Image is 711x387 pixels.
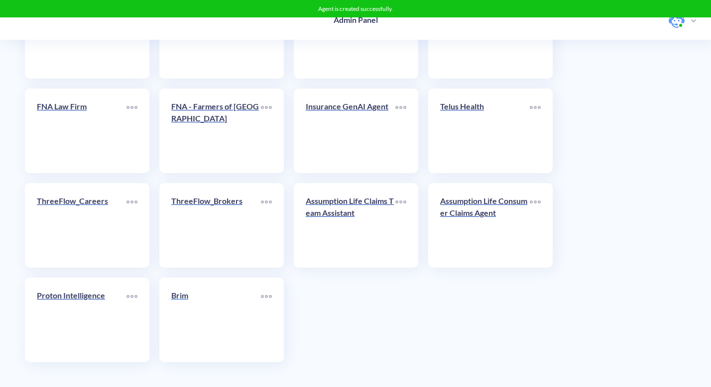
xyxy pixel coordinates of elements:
[440,100,530,112] p: Telus Health
[171,290,261,301] p: Brim
[318,5,393,12] span: Agent is created successfully.
[37,195,126,256] a: ThreeFlow_Careers
[669,12,685,28] img: user photo
[171,195,261,256] a: ThreeFlow_Brokers
[306,100,395,112] p: Insurance GenAI Agent
[171,195,261,207] p: ThreeFlow_Brokers
[37,290,126,350] a: Proton Intelligence
[37,100,126,161] a: FNA Law Firm
[664,11,701,29] button: user photo
[306,195,395,219] p: Assumption Life Claims Team Assistant
[440,195,530,256] a: Assumption Life Consumer Claims Agent
[171,100,261,124] p: FNA - Farmers of [GEOGRAPHIC_DATA]
[440,100,530,161] a: Telus Health
[37,195,126,207] p: ThreeFlow_Careers
[306,195,395,256] a: Assumption Life Claims Team Assistant
[334,15,378,24] h4: Admin Panel
[306,100,395,161] a: Insurance GenAI Agent
[37,290,126,301] p: Proton Intelligence
[171,100,261,161] a: FNA - Farmers of [GEOGRAPHIC_DATA]
[171,290,261,350] a: Brim
[440,195,530,219] p: Assumption Life Consumer Claims Agent
[37,100,126,112] p: FNA Law Firm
